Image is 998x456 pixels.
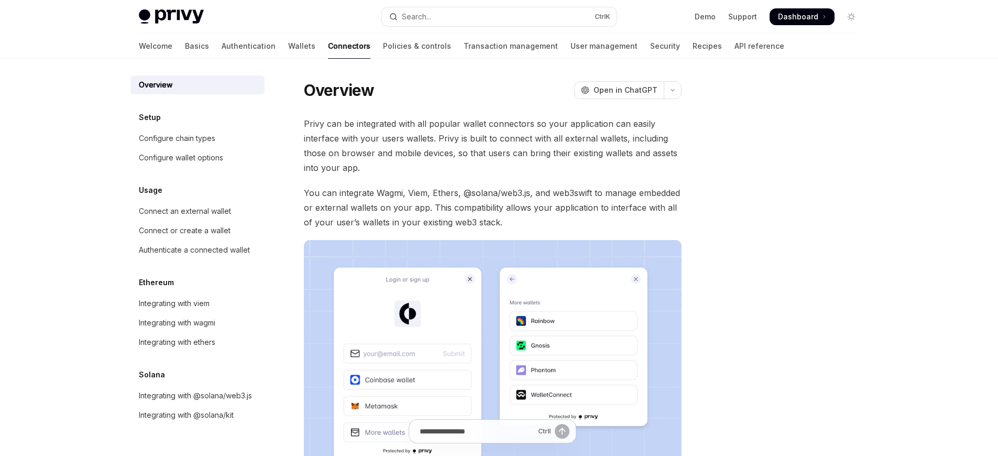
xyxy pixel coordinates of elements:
button: Open in ChatGPT [574,81,664,99]
span: Ctrl K [595,13,610,21]
div: Integrating with @solana/kit [139,409,234,421]
button: Open search [382,7,617,26]
h5: Setup [139,111,161,124]
div: Authenticate a connected wallet [139,244,250,256]
h1: Overview [304,81,375,100]
a: Integrating with ethers [130,333,265,352]
span: Privy can be integrated with all popular wallet connectors so your application can easily interfa... [304,116,682,175]
div: Configure wallet options [139,151,223,164]
div: Integrating with wagmi [139,317,215,329]
a: Welcome [139,34,172,59]
a: Demo [695,12,716,22]
a: Wallets [288,34,315,59]
a: Connect or create a wallet [130,221,265,240]
a: Recipes [693,34,722,59]
div: Connect or create a wallet [139,224,231,237]
a: Authentication [222,34,276,59]
a: Connect an external wallet [130,202,265,221]
a: Transaction management [464,34,558,59]
div: Connect an external wallet [139,205,231,218]
a: Basics [185,34,209,59]
a: Policies & controls [383,34,451,59]
span: You can integrate Wagmi, Viem, Ethers, @solana/web3.js, and web3swift to manage embedded or exter... [304,186,682,230]
div: Integrating with ethers [139,336,215,349]
a: Support [728,12,757,22]
img: light logo [139,9,204,24]
div: Integrating with viem [139,297,210,310]
a: Authenticate a connected wallet [130,241,265,259]
h5: Usage [139,184,162,197]
span: Open in ChatGPT [594,85,657,95]
a: Integrating with wagmi [130,313,265,332]
h5: Ethereum [139,276,174,289]
button: Toggle dark mode [843,8,860,25]
a: Integrating with @solana/web3.js [130,386,265,405]
a: Connectors [328,34,370,59]
a: Integrating with @solana/kit [130,406,265,425]
a: Integrating with viem [130,294,265,313]
a: Configure wallet options [130,148,265,167]
input: Ask a question... [420,420,534,443]
a: API reference [734,34,784,59]
a: Configure chain types [130,129,265,148]
a: Overview [130,75,265,94]
div: Configure chain types [139,132,215,145]
div: Overview [139,79,172,91]
div: Search... [402,10,431,23]
span: Dashboard [778,12,818,22]
a: Dashboard [770,8,835,25]
h5: Solana [139,368,165,381]
button: Send message [555,424,569,439]
div: Integrating with @solana/web3.js [139,389,252,402]
a: Security [650,34,680,59]
a: User management [571,34,638,59]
